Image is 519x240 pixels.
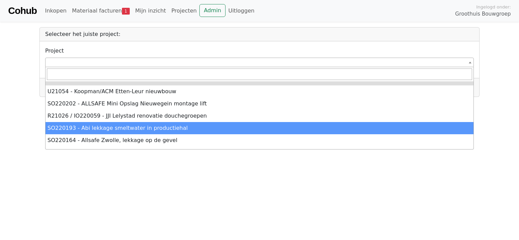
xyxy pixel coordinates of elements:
[46,110,473,122] li: R21026 / IO220059 - JJI Lelystad renovatie douchegroepen
[42,4,69,18] a: Inkopen
[199,4,226,17] a: Admin
[45,47,64,55] label: Project
[46,146,473,159] li: E22008 - Nieuwbouw Mogema te [GEOGRAPHIC_DATA]
[46,98,473,110] li: SO220202 - ALLSAFE Mini Opslag Nieuwegein montage lift
[122,8,130,15] span: 1
[46,134,473,146] li: SO220164 - Allsafe Zwolle, lekkage op de gevel
[476,4,511,10] span: Ingelogd onder:
[40,27,479,41] div: Selecteer het juiste project:
[226,4,257,18] a: Uitloggen
[8,3,37,19] a: Cohub
[132,4,169,18] a: Mijn inzicht
[46,122,473,134] li: SO220193 - Abi lekkage smeltwater in productiehal
[168,4,199,18] a: Projecten
[46,85,473,98] li: U21054 - Koopman/ACM Etten-Leur nieuwbouw
[69,4,132,18] a: Materiaal facturen1
[455,10,511,18] span: Groothuis Bouwgroep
